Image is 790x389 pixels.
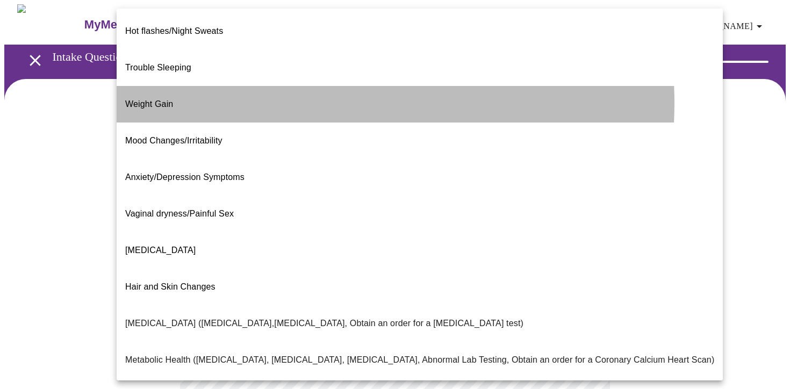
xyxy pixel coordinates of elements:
span: Trouble Sleeping [125,63,191,72]
span: Mood Changes/Irritability [125,136,222,145]
span: Hot flashes/Night Sweats [125,26,223,35]
span: Vaginal dryness/Painful Sex [125,209,234,218]
span: Hair and Skin Changes [125,282,216,291]
p: [MEDICAL_DATA] ([MEDICAL_DATA],[MEDICAL_DATA], Obtain an order for a [MEDICAL_DATA] test) [125,317,523,330]
span: Anxiety/Depression Symptoms [125,172,245,182]
p: Metabolic Health ([MEDICAL_DATA], [MEDICAL_DATA], [MEDICAL_DATA], Abnormal Lab Testing, Obtain an... [125,354,714,366]
span: [MEDICAL_DATA] [125,246,196,255]
span: Weight Gain [125,99,173,109]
